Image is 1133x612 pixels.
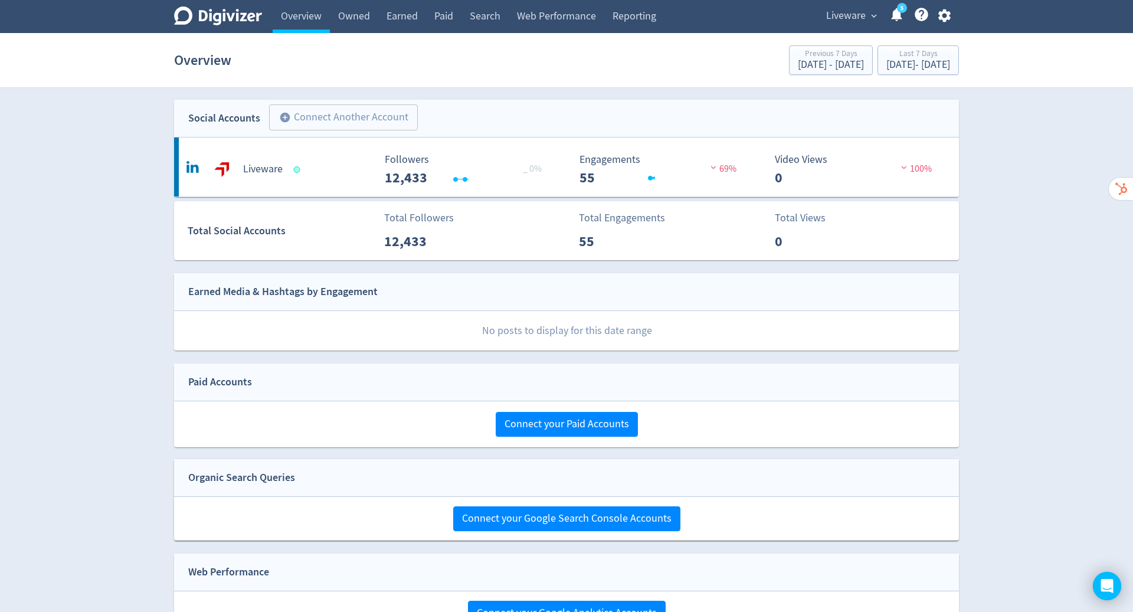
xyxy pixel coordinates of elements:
div: Previous 7 Days [798,50,864,60]
span: 100% [898,163,932,175]
button: Connect your Google Search Console Accounts [453,506,680,531]
a: Connect your Paid Accounts [496,417,638,431]
div: [DATE] - [DATE] [798,60,864,70]
div: [DATE] - [DATE] [886,60,950,70]
div: Web Performance [188,564,269,581]
a: 5 [897,3,907,13]
img: negative-performance.svg [708,163,719,172]
button: Connect Another Account [269,104,418,130]
p: Total Views [775,210,843,226]
span: _ 0% [523,163,542,175]
div: Social Accounts [188,110,260,127]
img: negative-performance.svg [898,163,910,172]
p: 55 [579,231,647,252]
div: Last 7 Days [886,50,950,60]
span: Data last synced: 15 Sep 2025, 1:43pm (AEST) [294,166,304,173]
span: Connect your Google Search Console Accounts [462,513,672,524]
text: 5 [900,4,903,12]
p: 12,433 [384,231,452,252]
a: Connect your Google Search Console Accounts [453,512,680,525]
div: Total Social Accounts [188,222,376,240]
span: expand_more [869,11,879,21]
div: Earned Media & Hashtags by Engagement [188,283,378,300]
p: No posts to display for this date range [175,311,959,351]
button: Previous 7 Days[DATE] - [DATE] [789,45,873,75]
button: Last 7 Days[DATE]- [DATE] [877,45,959,75]
svg: Engagements 55 [574,154,751,185]
img: Liveware undefined [210,158,234,181]
p: Total Engagements [579,210,665,226]
span: Liveware [826,6,866,25]
span: 69% [708,163,736,175]
h5: Liveware [243,162,283,176]
p: Total Followers [384,210,454,226]
h1: Overview [174,41,231,79]
span: Connect your Paid Accounts [505,419,629,430]
svg: Video Views 0 [769,154,946,185]
span: add_circle [279,112,291,123]
svg: Followers --- [379,154,556,185]
button: Connect your Paid Accounts [496,412,638,437]
button: Liveware [822,6,880,25]
a: Connect Another Account [260,106,418,130]
div: Paid Accounts [188,374,252,391]
div: Open Intercom Messenger [1093,572,1121,600]
a: Liveware undefinedLiveware Followers --- _ 0% Followers 12,433 Engagements 55 Engagements 55 69% ... [174,138,959,197]
p: 0 [775,231,843,252]
div: Organic Search Queries [188,469,295,486]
